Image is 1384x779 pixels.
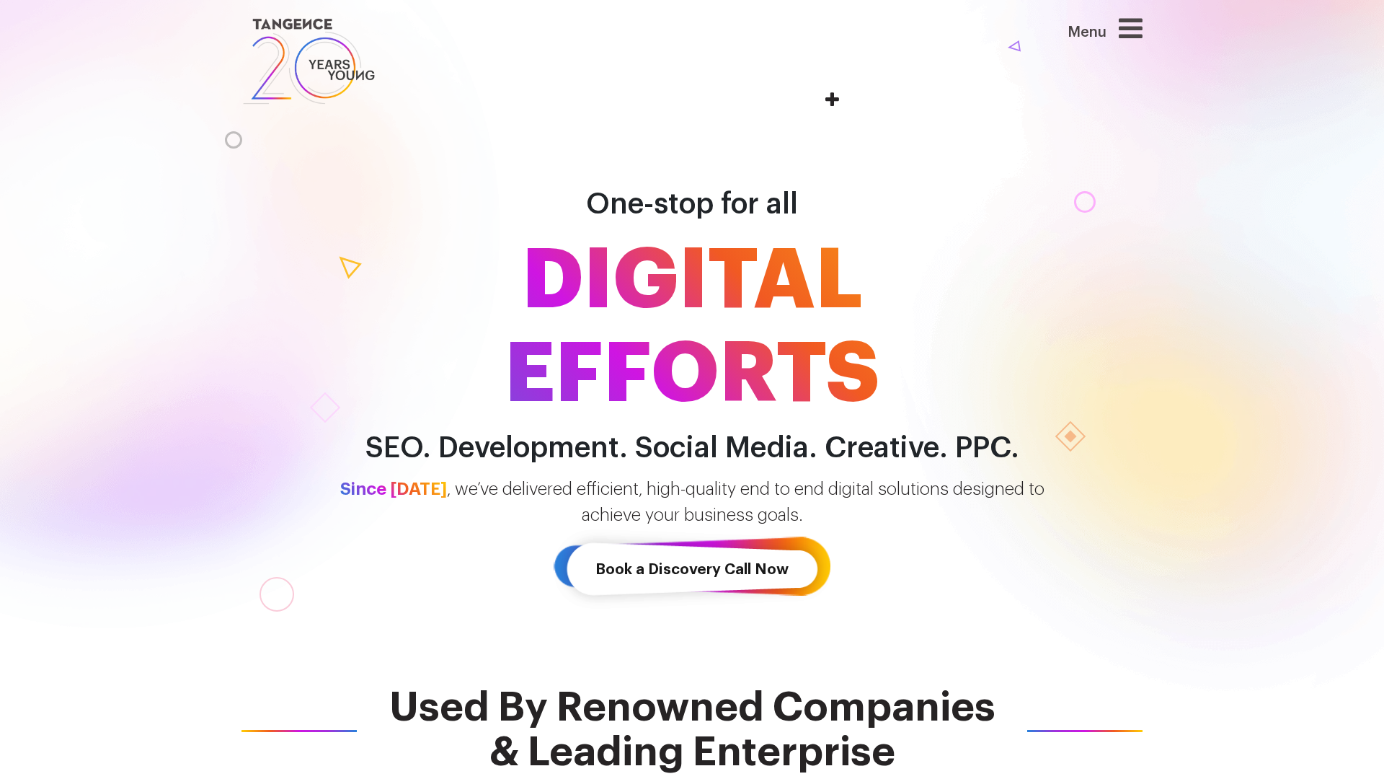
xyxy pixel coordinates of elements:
[340,480,447,498] span: Since [DATE]
[554,528,830,611] a: Book a Discovery Call Now
[281,234,1103,421] span: DIGITAL EFFORTS
[241,685,1143,775] span: Used By Renowned Companies & Leading Enterprise
[241,14,376,108] img: logo SVG
[586,190,798,219] span: One-stop for all
[281,432,1103,465] h2: SEO. Development. Social Media. Creative. PPC.
[281,476,1103,528] p: , we’ve delivered efficient, high-quality end to end digital solutions designed to achieve your b...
